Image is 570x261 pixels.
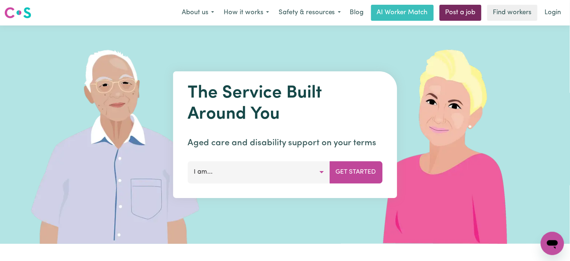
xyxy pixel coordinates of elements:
[330,161,382,183] button: Get Started
[274,5,346,20] button: Safety & resources
[4,6,31,19] img: Careseekers logo
[440,5,481,21] a: Post a job
[4,4,31,21] a: Careseekers logo
[177,5,219,20] button: About us
[188,137,382,150] p: Aged care and disability support on your terms
[540,5,566,21] a: Login
[371,5,434,21] a: AI Worker Match
[219,5,274,20] button: How it works
[541,232,564,255] iframe: Button to launch messaging window
[188,161,330,183] button: I am...
[487,5,538,21] a: Find workers
[346,5,368,21] a: Blog
[188,83,382,125] h1: The Service Built Around You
